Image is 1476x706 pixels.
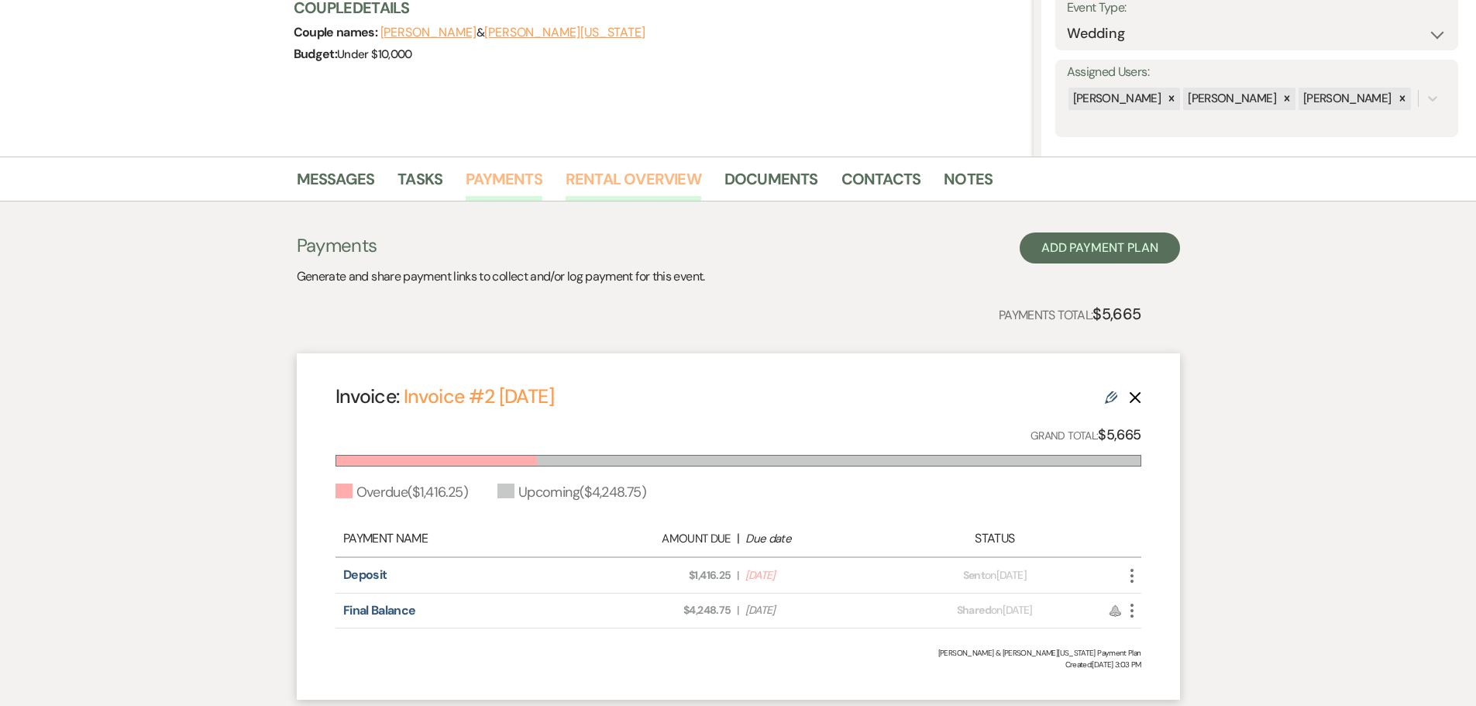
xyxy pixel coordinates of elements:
span: Under $10,000 [337,46,412,62]
h4: Invoice: [335,383,554,410]
div: Amount Due [588,530,731,548]
strong: $5,665 [1098,425,1141,444]
span: | [737,567,738,584]
div: on [DATE] [896,602,1093,618]
h3: Payments [297,232,705,259]
div: [PERSON_NAME] [1183,88,1278,110]
strong: $5,665 [1092,304,1141,324]
div: on [DATE] [896,567,1093,584]
a: Contacts [841,167,921,201]
a: Payments [466,167,542,201]
p: Grand Total: [1030,424,1141,446]
button: Add Payment Plan [1020,232,1180,263]
div: Upcoming ( $4,248.75 ) [497,482,646,503]
div: Payment Name [343,529,580,548]
div: Due date [745,530,888,548]
div: [PERSON_NAME] [1299,88,1394,110]
div: Overdue ( $1,416.25 ) [335,482,469,503]
a: Documents [724,167,818,201]
span: [DATE] [745,602,888,618]
a: Tasks [397,167,442,201]
label: Assigned Users: [1067,61,1447,84]
div: [PERSON_NAME] & [PERSON_NAME][US_STATE] Payment Plan [335,647,1141,659]
a: Messages [297,167,375,201]
span: & [380,25,646,40]
p: Generate and share payment links to collect and/or log payment for this event. [297,267,705,287]
a: Notes [944,167,993,201]
a: Deposit [343,567,387,583]
button: [PERSON_NAME][US_STATE] [484,26,645,39]
span: Sent [963,568,985,582]
span: $1,416.25 [588,567,731,584]
a: Final Balance [343,602,416,618]
div: [PERSON_NAME] [1068,88,1164,110]
span: Created: [DATE] 3:03 PM [335,659,1141,670]
span: $4,248.75 [588,602,731,618]
span: | [737,602,738,618]
span: Budget: [294,46,338,62]
p: Payments Total: [999,301,1141,326]
span: Couple names: [294,24,380,40]
div: Status [896,529,1093,548]
div: | [580,529,896,548]
span: [DATE] [745,567,888,584]
span: Shared [957,603,991,617]
a: Invoice #2 [DATE] [404,384,554,409]
button: [PERSON_NAME] [380,26,477,39]
a: Rental Overview [566,167,701,201]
